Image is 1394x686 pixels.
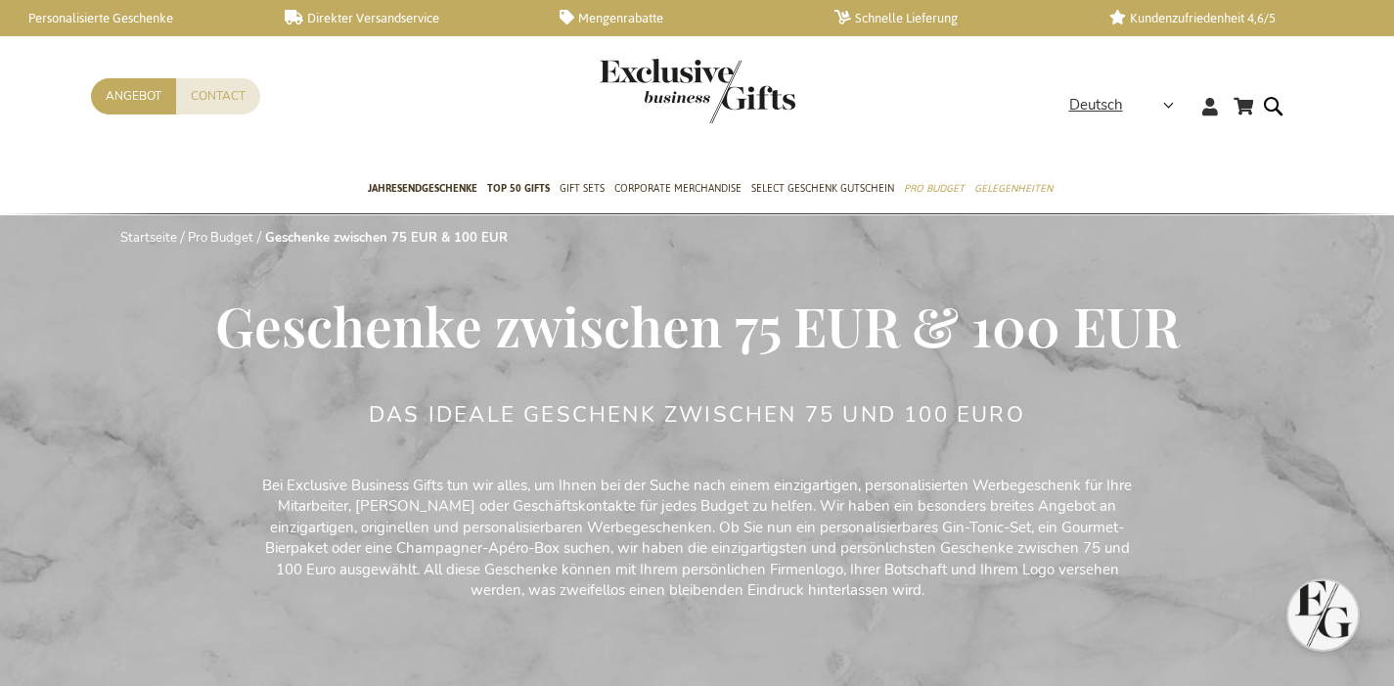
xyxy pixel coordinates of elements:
[215,289,1180,361] span: Geschenke zwischen 75 EUR & 100 EUR
[751,165,894,214] a: Select Geschenk Gutschein
[285,10,528,26] a: Direkter Versandservice
[368,178,477,199] span: Jahresendgeschenke
[368,165,477,214] a: Jahresendgeschenke
[1109,10,1353,26] a: Kundenzufriedenheit 4,6/5
[614,178,742,199] span: Corporate Merchandise
[257,476,1138,602] p: Bei Exclusive Business Gifts tun wir alles, um Ihnen bei der Suche nach einem einzigartigen, pers...
[974,178,1053,199] span: Gelegenheiten
[487,178,550,199] span: TOP 50 Gifts
[560,178,605,199] span: Gift Sets
[487,165,550,214] a: TOP 50 Gifts
[904,165,965,214] a: Pro Budget
[10,10,253,26] a: Personalisierte Geschenke
[120,229,177,247] a: Startseite
[176,78,260,114] a: Contact
[560,10,803,26] a: Mengenrabatte
[614,165,742,214] a: Corporate Merchandise
[560,165,605,214] a: Gift Sets
[904,178,965,199] span: Pro Budget
[1069,94,1187,116] div: Deutsch
[369,403,1025,427] h2: Das ideale Geschenk zwischen 75 und 100 Euro
[834,10,1078,26] a: Schnelle Lieferung
[265,229,508,247] strong: Geschenke zwischen 75 EUR & 100 EUR
[974,165,1053,214] a: Gelegenheiten
[600,59,697,123] a: store logo
[1069,94,1123,116] span: Deutsch
[600,59,795,123] img: Exclusive Business gifts logo
[751,178,894,199] span: Select Geschenk Gutschein
[91,78,176,114] a: Angebot
[188,229,253,247] a: Pro Budget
